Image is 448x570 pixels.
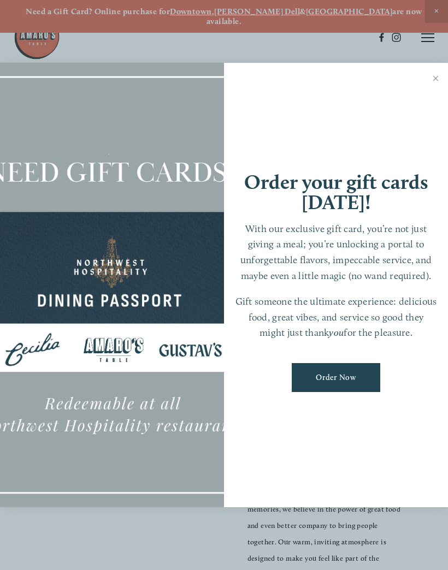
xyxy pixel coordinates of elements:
p: With our exclusive gift card, you’re not just giving a meal; you’re unlocking a portal to unforge... [235,221,437,284]
a: Close [425,64,446,95]
em: you [329,326,344,338]
p: Gift someone the ultimate experience: delicious food, great vibes, and service so good they might... [235,294,437,341]
h1: Order your gift cards [DATE]! [235,172,437,212]
a: Order Now [292,363,381,392]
